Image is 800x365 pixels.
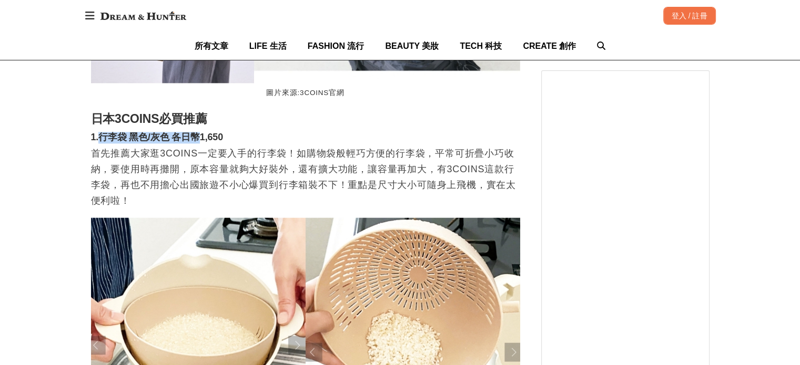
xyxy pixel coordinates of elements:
[249,41,287,50] span: LIFE 生活
[249,32,287,60] a: LIFE 生活
[195,41,228,50] span: 所有文章
[195,32,228,60] a: 所有文章
[95,6,191,25] img: Dream & Hunter
[663,7,716,25] div: 登入 / 註冊
[308,32,364,60] a: FASHION 流行
[385,41,439,50] span: BEAUTY 美妝
[460,32,502,60] a: TECH 科技
[91,132,520,143] h3: 1.行李袋 黑色/灰色 各日幣1,650
[91,112,520,127] h2: 日本3COINS必買推薦
[385,32,439,60] a: BEAUTY 美妝
[308,41,364,50] span: FASHION 流行
[91,83,520,103] figcaption: 圖片來源:3COINS官網
[91,145,520,208] p: 首先推薦大家逛3COINS一定要入手的行李袋！如購物袋般輕巧方便的行李袋，平常可折疊小巧收納，要使用時再攤開，原本容量就夠大好裝外，還有擴大功能，讓容量再加大，有3COINS這款行李袋，再也不用...
[460,41,502,50] span: TECH 科技
[523,41,576,50] span: CREATE 創作
[523,32,576,60] a: CREATE 創作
